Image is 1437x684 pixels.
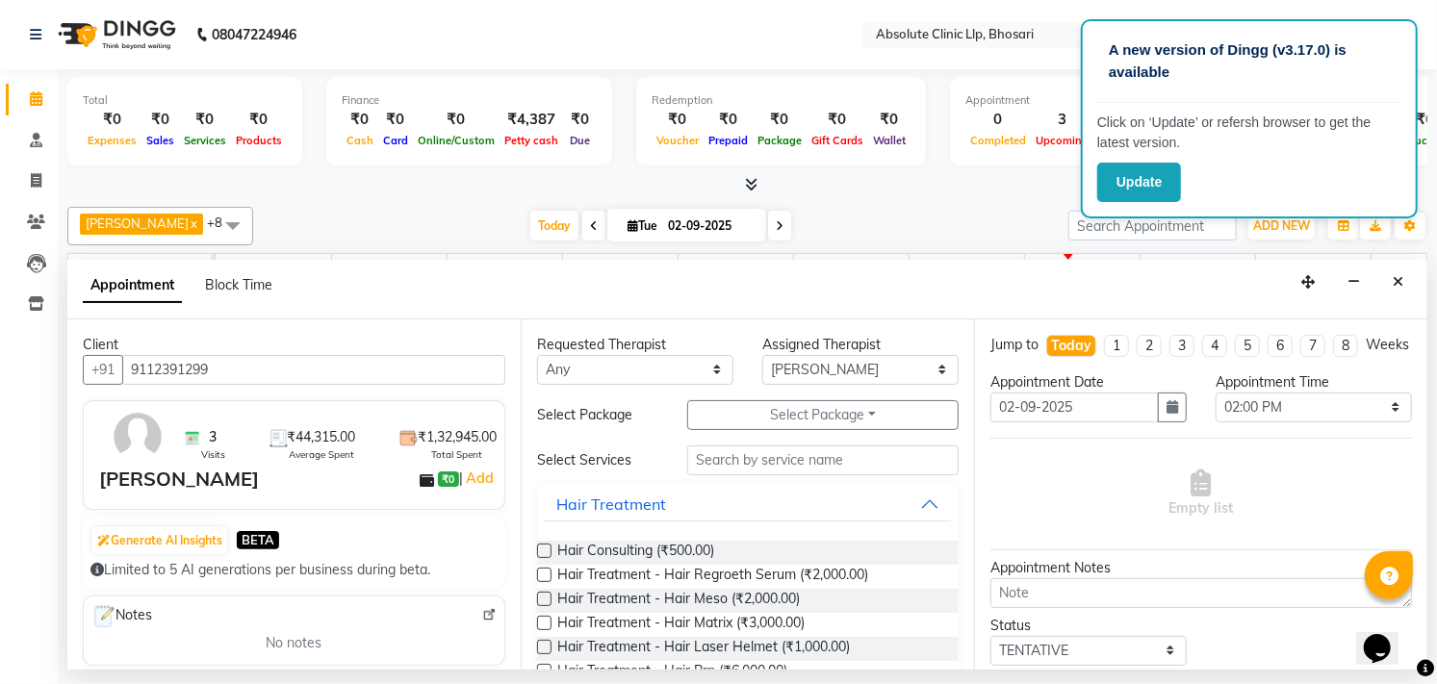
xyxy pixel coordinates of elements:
div: ₹0 [868,109,911,131]
span: Services [179,134,231,147]
span: Wallet [868,134,911,147]
input: 2025-09-02 [662,212,758,241]
span: Expenses [83,134,141,147]
div: Finance [342,92,597,109]
li: 6 [1268,335,1293,357]
li: 5 [1235,335,1260,357]
div: ₹0 [231,109,287,131]
a: 8:00 AM [332,258,394,286]
a: 4:00 PM [1256,258,1317,286]
div: Appointment Notes [990,558,1412,578]
li: 7 [1300,335,1325,357]
span: No notes [267,633,322,653]
div: Client [83,335,505,355]
span: Total Spent [432,447,483,462]
a: 1:00 PM [910,258,970,286]
div: ₹0 [704,109,753,131]
div: Status [990,616,1187,636]
span: ADD NEW [1253,218,1310,233]
a: 2:00 PM [1025,258,1086,286]
div: ₹0 [563,109,597,131]
div: ₹0 [342,109,378,131]
iframe: chat widget [1356,607,1418,665]
input: Search by Name/Mobile/Email/Code [122,355,505,385]
span: Products [231,134,287,147]
div: ₹0 [413,109,500,131]
img: avatar [110,409,166,465]
li: 3 [1169,335,1194,357]
input: yyyy-mm-dd [990,393,1159,422]
span: Hair Treatment - Hair Meso (₹2,000.00) [557,589,800,613]
img: logo [49,8,181,62]
button: Generate AI Insights [92,527,227,554]
div: Weeks [1366,335,1409,355]
span: Petty cash [500,134,563,147]
span: Voucher [652,134,704,147]
div: Redemption [652,92,911,109]
span: | [459,469,497,487]
div: 0 [965,109,1031,131]
span: Sales [141,134,179,147]
div: ₹0 [179,109,231,131]
input: Search Appointment [1068,211,1237,241]
div: ₹0 [83,109,141,131]
span: Today [530,211,578,241]
div: Today [1051,336,1091,356]
span: Hair Consulting (₹500.00) [557,541,714,565]
a: 7:00 AM [216,258,277,286]
button: Update [1097,163,1181,202]
span: Online/Custom [413,134,500,147]
button: +91 [83,355,123,385]
a: 9:00 AM [448,258,509,286]
span: [PERSON_NAME] [86,215,189,231]
span: Appointment [83,268,182,303]
div: Requested Therapist [537,335,733,355]
span: Average Spent [289,447,354,462]
div: Hair Treatment [556,493,666,516]
span: Hair Treatment - Hair Laser Helmet (₹1,000.00) [557,637,850,661]
span: Hair Treatment - Hair Regroeth Serum (₹2,000.00) [557,565,868,589]
span: Notes [91,604,152,629]
span: ₹44,315.00 [288,427,356,447]
span: Upcoming [1031,134,1093,147]
div: ₹0 [753,109,807,131]
span: Prepaid [704,134,753,147]
span: Card [378,134,413,147]
span: Package [753,134,807,147]
div: 3 [1031,109,1093,131]
a: Add [463,467,497,490]
span: Gift Cards [807,134,868,147]
div: ₹0 [378,109,413,131]
a: 11:00 AM [679,258,748,286]
span: +8 [207,215,237,230]
a: x [189,215,197,231]
div: [PERSON_NAME] [99,465,259,494]
span: Due [565,134,595,147]
button: Select Package [687,400,959,430]
span: 3 [210,427,218,447]
span: Visits [201,447,225,462]
a: 5:00 PM [1372,258,1432,286]
li: 1 [1104,335,1129,357]
input: Search by service name [687,445,959,475]
div: Appointment Time [1216,372,1412,393]
div: ₹0 [807,109,868,131]
li: 4 [1202,335,1227,357]
b: 08047224946 [212,8,296,62]
span: BETA [237,531,279,549]
p: Click on ‘Update’ or refersh browser to get the latest version. [1097,113,1401,153]
a: 12:00 PM [794,258,862,286]
div: ₹0 [141,109,179,131]
a: 10:00 AM [563,258,632,286]
div: Select Package [523,405,673,425]
div: Jump to [990,335,1039,355]
div: Appointment Date [990,372,1187,393]
button: ADD NEW [1248,213,1315,240]
div: Select Services [523,450,673,470]
div: Limited to 5 AI generations per business during beta. [90,560,498,580]
span: ₹1,32,945.00 [418,427,497,447]
button: Hair Treatment [545,487,951,521]
div: Total [83,92,287,109]
span: Hair Treatment - Hair Matrix (₹3,000.00) [557,613,805,637]
span: Tue [623,218,662,233]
